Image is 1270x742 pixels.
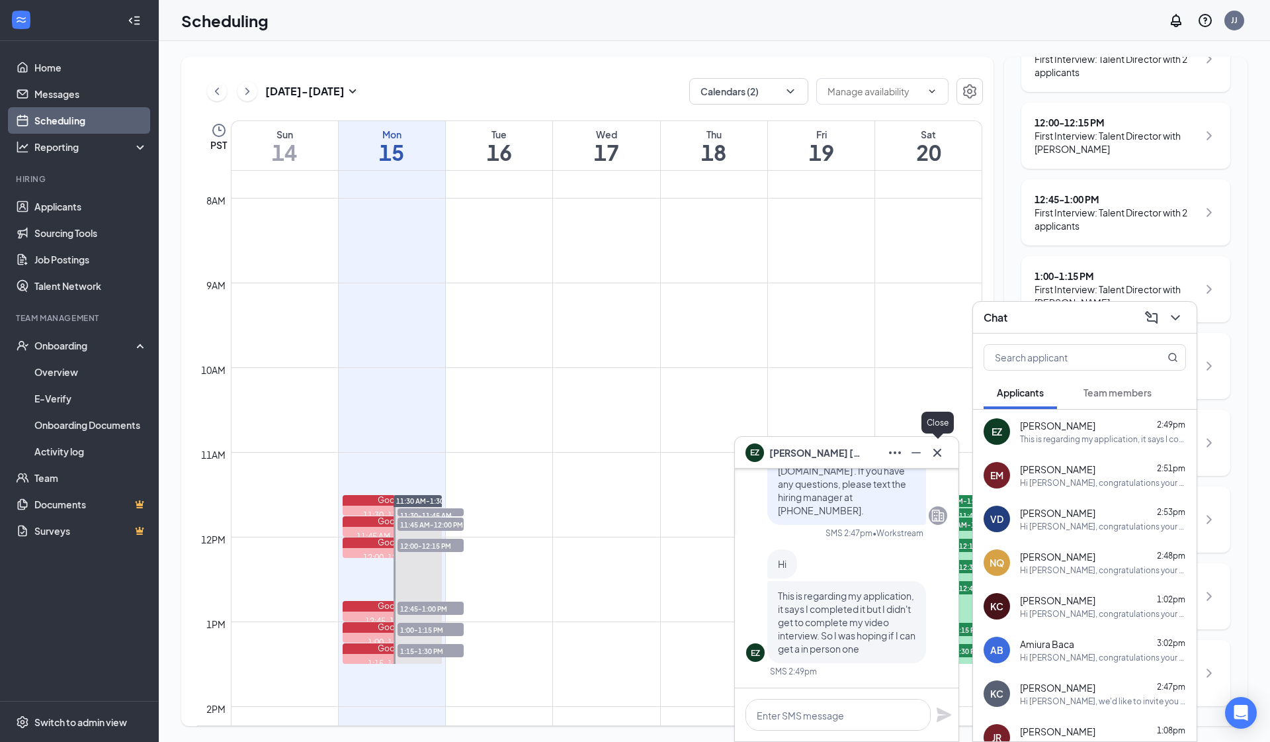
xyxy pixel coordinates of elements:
div: 9am [204,278,228,293]
svg: ChevronLeft [210,83,224,99]
button: Minimize [906,442,927,463]
svg: Minimize [908,445,924,461]
svg: ChevronDown [784,85,797,98]
h1: 17 [553,141,659,163]
span: 11:30 AM-1:30 PM [933,496,992,506]
a: DocumentsCrown [34,491,148,518]
a: September 19, 2025 [768,121,874,170]
a: Applicants [34,193,148,220]
button: Calendars (2)ChevronDown [689,78,808,105]
div: Sun [232,128,338,141]
a: September 15, 2025 [339,121,445,170]
div: Google [343,516,442,527]
span: 11:30-11:45 AM [398,508,464,522]
span: 1:02pm [1157,594,1185,604]
span: 2:48pm [1157,551,1185,561]
div: Close [921,412,954,434]
a: Activity log [34,438,148,465]
span: 3:02pm [1157,638,1185,648]
div: 12:45-1:00 PM [343,616,442,627]
div: 12:45 - 1:00 PM [1035,193,1198,206]
div: NQ [990,556,1004,569]
svg: Plane [936,707,952,723]
div: 12pm [198,532,228,547]
span: 11:45 AM-12:00 PM [398,518,464,531]
div: 11:30-11:45 AM [343,510,442,521]
a: September 18, 2025 [661,121,767,170]
div: Hi [PERSON_NAME], we'd like to invite you to a brief 5-7 minute meet-and-greet interview for Fron... [1020,696,1186,707]
svg: ChevronRight [1201,512,1217,528]
div: 11:45 AM-12:00 PM [343,531,442,542]
svg: QuestionInfo [1197,13,1213,28]
a: September 16, 2025 [446,121,552,170]
svg: Settings [16,716,29,729]
svg: MagnifyingGlass [1167,352,1178,363]
h1: 20 [875,141,982,163]
div: SMS 2:47pm [825,528,872,539]
svg: Clock [211,122,227,138]
div: Sat [875,128,982,141]
div: Fri [768,128,874,141]
svg: WorkstreamLogo [15,13,28,26]
div: This is regarding my application, it says I completed it but I didn't get to complete my video in... [1020,434,1186,445]
span: 12:00-12:15 PM [398,539,464,552]
svg: SmallChevronDown [345,83,360,99]
svg: ChevronRight [241,83,254,99]
a: September 20, 2025 [875,121,982,170]
span: Team members [1083,387,1152,398]
div: JJ [1231,15,1238,26]
a: Sourcing Tools [34,220,148,246]
span: 12:00-12:15 PM [935,539,1001,552]
span: 1:15-1:30 PM [935,644,1001,657]
svg: Ellipses [887,445,903,461]
div: EM [990,469,1003,482]
button: Cross [927,442,948,463]
svg: ChevronRight [1201,435,1217,451]
span: [PERSON_NAME] [1020,506,1095,520]
div: Hi [PERSON_NAME], congratulations your meeting for Front of House Team Member at [DEMOGRAPHIC_DAT... [1020,565,1186,576]
svg: Company [930,508,946,524]
div: 1:00 - 1:15 PM [1035,269,1198,283]
div: 10am [198,363,228,377]
div: SMS 2:49pm [770,666,817,677]
h1: 16 [446,141,552,163]
a: SurveysCrown [34,518,148,544]
h1: 15 [339,141,445,163]
a: September 14, 2025 [232,121,338,170]
div: Hi [PERSON_NAME], congratulations your meeting for Front of House Team Member at [DEMOGRAPHIC_DAT... [1020,608,1186,620]
div: Hi [PERSON_NAME], congratulations your meeting for Front of House Team Member at [DEMOGRAPHIC_DAT... [1020,652,1186,663]
h1: 14 [232,141,338,163]
div: Thu [661,128,767,141]
span: 1:00-1:15 PM [935,623,1001,636]
div: Team Management [16,312,145,324]
div: Reporting [34,140,148,154]
span: • Workstream [872,528,923,539]
span: 11:30-11:45 AM [935,508,1001,522]
a: Messages [34,81,148,107]
h1: 19 [768,141,874,163]
div: Hiring [16,173,145,185]
svg: Settings [962,83,978,99]
span: 1:15-1:30 PM [398,644,464,657]
div: VD [990,512,1003,526]
span: [PERSON_NAME] [1020,681,1095,694]
svg: ChevronRight [1201,281,1217,297]
svg: ChevronRight [1201,665,1217,681]
span: 12:45-1:00 PM [398,602,464,615]
svg: ChevronRight [1201,51,1217,67]
span: Amiura Baca [1020,637,1074,651]
a: Talent Network [34,273,148,299]
svg: ChevronRight [1201,358,1217,374]
input: Search applicant [984,345,1141,370]
div: KC [990,600,1003,613]
button: Settings [956,78,983,105]
div: Wed [553,128,659,141]
span: 1:08pm [1157,725,1185,735]
div: 12:00 - 12:15 PM [1035,116,1198,129]
div: Switch to admin view [34,716,127,729]
span: This is regarding my application, it says I completed it but I didn't get to complete my video in... [778,590,915,655]
a: Overview [34,359,148,385]
svg: ComposeMessage [1144,310,1160,326]
svg: UserCheck [16,339,29,352]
